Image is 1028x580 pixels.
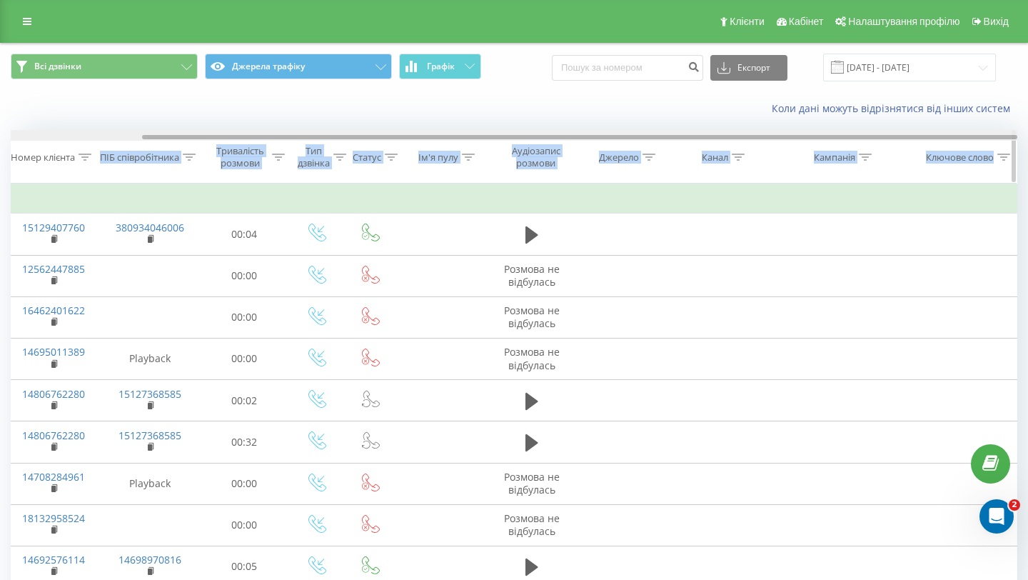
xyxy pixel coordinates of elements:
[212,145,268,169] div: Тривалість розмови
[200,463,289,504] td: 00:00
[22,304,85,317] a: 16462401622
[399,54,481,79] button: Графік
[205,54,392,79] button: Джерела трафіку
[504,470,560,496] span: Розмова не відбулась
[504,304,560,330] span: Розмова не відбулась
[814,151,855,164] div: Кампанія
[11,54,198,79] button: Всі дзвінки
[427,61,455,71] span: Графік
[200,504,289,546] td: 00:00
[504,511,560,538] span: Розмова не відбулась
[22,387,85,401] a: 14806762280
[22,429,85,442] a: 14806762280
[702,151,728,164] div: Канал
[200,338,289,379] td: 00:00
[200,380,289,421] td: 00:02
[926,151,994,164] div: Ключове слово
[100,338,200,379] td: Playback
[200,421,289,463] td: 00:32
[1009,499,1020,511] span: 2
[22,511,85,525] a: 18132958524
[100,151,179,164] div: ПІБ співробітника
[353,151,381,164] div: Статус
[22,553,85,566] a: 14692576114
[100,463,200,504] td: Playback
[22,470,85,484] a: 14708284961
[552,55,703,81] input: Пошук за номером
[200,214,289,255] td: 00:04
[200,255,289,296] td: 00:00
[501,145,570,169] div: Аудіозапис розмови
[22,221,85,234] a: 15129407760
[730,16,765,27] span: Клієнти
[984,16,1009,27] span: Вихід
[789,16,824,27] span: Кабінет
[116,221,184,234] a: 380934046006
[979,499,1014,534] iframe: Intercom live chat
[418,151,458,164] div: Ім'я пулу
[11,151,75,164] div: Номер клієнта
[34,61,81,72] span: Всі дзвінки
[119,429,181,442] a: 15127368585
[599,151,639,164] div: Джерело
[298,145,330,169] div: Тип дзвінка
[119,553,181,566] a: 14698970816
[119,387,181,401] a: 15127368585
[504,345,560,371] span: Розмова не відбулась
[504,262,560,289] span: Розмова не відбулась
[772,101,1017,115] a: Коли дані можуть відрізнятися вiд інших систем
[200,296,289,338] td: 00:00
[848,16,959,27] span: Налаштування профілю
[710,55,787,81] button: Експорт
[22,345,85,359] a: 14695011389
[22,262,85,276] a: 12562447885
